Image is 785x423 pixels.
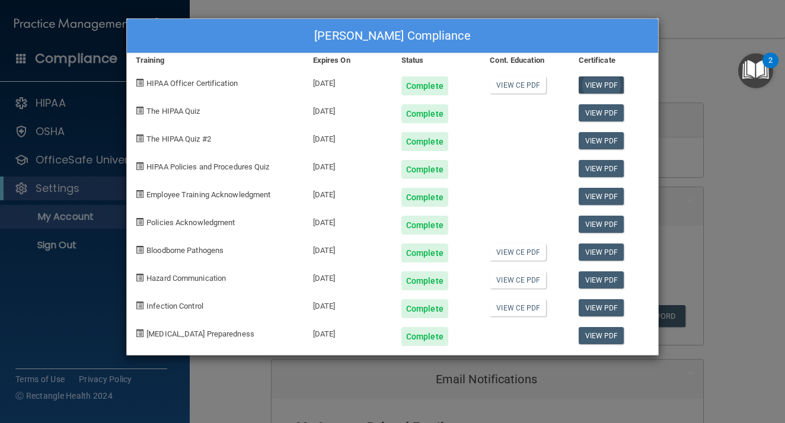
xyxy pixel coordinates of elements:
[401,271,448,290] div: Complete
[579,243,624,261] a: View PDF
[401,327,448,346] div: Complete
[146,79,238,88] span: HIPAA Officer Certification
[304,68,392,95] div: [DATE]
[146,246,224,255] span: Bloodborne Pathogens
[738,53,773,88] button: Open Resource Center, 2 new notifications
[146,162,269,171] span: HIPAA Policies and Procedures Quiz
[490,299,546,316] a: View CE PDF
[146,190,270,199] span: Employee Training Acknowledgment
[490,243,546,261] a: View CE PDF
[146,302,203,310] span: Infection Control
[304,318,392,346] div: [DATE]
[768,60,773,76] div: 2
[579,327,624,344] a: View PDF
[127,19,658,53] div: [PERSON_NAME] Compliance
[401,299,448,318] div: Complete
[579,104,624,121] a: View PDF
[401,132,448,151] div: Complete
[401,160,448,179] div: Complete
[304,53,392,68] div: Expires On
[146,274,226,283] span: Hazard Communication
[401,104,448,123] div: Complete
[304,179,392,207] div: [DATE]
[579,132,624,149] a: View PDF
[579,216,624,233] a: View PDF
[401,243,448,262] div: Complete
[304,123,392,151] div: [DATE]
[304,235,392,262] div: [DATE]
[304,207,392,235] div: [DATE]
[579,76,624,94] a: View PDF
[304,151,392,179] div: [DATE]
[146,329,254,338] span: [MEDICAL_DATA] Preparedness
[304,95,392,123] div: [DATE]
[580,339,771,386] iframe: Drift Widget Chat Controller
[304,290,392,318] div: [DATE]
[392,53,481,68] div: Status
[579,160,624,177] a: View PDF
[304,262,392,290] div: [DATE]
[490,76,546,94] a: View CE PDF
[579,188,624,205] a: View PDF
[490,271,546,289] a: View CE PDF
[481,53,569,68] div: Cont. Education
[146,218,235,227] span: Policies Acknowledgment
[401,188,448,207] div: Complete
[579,299,624,316] a: View PDF
[579,271,624,289] a: View PDF
[570,53,658,68] div: Certificate
[146,107,200,116] span: The HIPAA Quiz
[146,134,211,143] span: The HIPAA Quiz #2
[127,53,304,68] div: Training
[401,76,448,95] div: Complete
[401,216,448,235] div: Complete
